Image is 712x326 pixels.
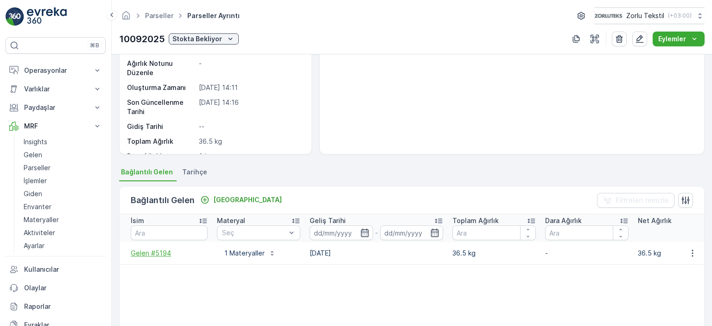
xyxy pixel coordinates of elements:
[6,260,106,279] a: Kullanıcılar
[24,137,47,147] p: Insights
[6,279,106,297] a: Olaylar
[131,216,144,225] p: İsim
[20,148,106,161] a: Gelen
[594,11,623,21] img: 6-1-9-3_wQBzyll.png
[24,202,51,211] p: Envanter
[24,215,59,224] p: Materyaller
[24,241,44,250] p: Ayarlar
[199,137,301,146] p: 36.5 kg
[127,98,195,116] p: Son Güncellenme Tarihi
[20,161,106,174] a: Parseller
[20,187,106,200] a: Giden
[20,213,106,226] a: Materyaller
[24,121,87,131] p: MRF
[24,84,87,94] p: Varlıklar
[199,152,301,161] p: 0 kg
[217,216,245,225] p: Materyal
[6,98,106,117] button: Paydaşlar
[24,283,102,293] p: Olaylar
[638,216,672,225] p: Net Ağırlık
[310,225,373,240] input: dd/mm/yyyy
[182,167,207,177] span: Tarihçe
[452,249,536,258] p: 36.5 kg
[121,167,173,177] span: Bağlantılı Gelen
[199,98,301,116] p: [DATE] 14:16
[6,117,106,135] button: MRF
[131,194,195,207] p: Bağlantılı Gelen
[222,228,286,237] p: Seç
[668,12,692,19] p: ( +03:00 )
[131,225,208,240] input: Ara
[20,174,106,187] a: İşlemler
[131,249,208,258] a: Gelen #5194
[20,200,106,213] a: Envanter
[199,122,301,131] p: --
[380,225,444,240] input: dd/mm/yyyy
[545,249,629,258] p: -
[24,150,42,160] p: Gelen
[653,32,705,46] button: Eylemler
[127,152,195,161] p: Dara Ağırlık
[305,242,448,264] td: [DATE]
[658,34,686,44] p: Eylemler
[20,226,106,239] a: Aktiviteler
[127,59,195,77] p: Ağırlık Notunu Düzenle
[27,7,67,26] img: logo_light-DOdMpM7g.png
[375,227,378,238] p: -
[24,103,87,112] p: Paydaşlar
[222,249,265,258] p: 1 Materyaller
[172,34,222,44] p: Stokta Bekliyor
[6,61,106,80] button: Operasyonlar
[121,14,131,22] a: Ana Sayfa
[24,176,47,185] p: İşlemler
[24,66,87,75] p: Operasyonlar
[90,42,99,49] p: ⌘B
[127,83,195,92] p: Oluşturma Zamanı
[185,11,242,20] span: Parseller ayrıntı
[6,7,24,26] img: logo
[545,216,582,225] p: Dara Ağırlık
[20,135,106,148] a: Insights
[119,32,165,46] p: 10092025
[626,11,664,20] p: Zorlu Tekstil
[594,7,705,24] button: Zorlu Tekstil(+03:00)
[20,239,106,252] a: Ayarlar
[24,265,102,274] p: Kullanıcılar
[145,12,173,19] a: Parseller
[217,246,281,261] button: 1 Materyaller
[452,225,536,240] input: Ara
[24,302,102,311] p: Raporlar
[199,83,301,92] p: [DATE] 14:11
[310,216,346,225] p: Geliş Tarihi
[545,225,629,240] input: Ara
[24,163,51,173] p: Parseller
[452,216,499,225] p: Toplam Ağırlık
[169,33,239,45] button: Stokta Bekliyor
[6,297,106,316] a: Raporlar
[597,193,674,208] button: Filtreleri temizle
[213,195,282,205] p: [GEOGRAPHIC_DATA]
[616,196,669,205] p: Filtreleri temizle
[197,194,286,205] button: Bağla
[24,228,55,237] p: Aktiviteler
[127,137,195,146] p: Toplam Ağırlık
[127,122,195,131] p: Gidiş Tarihi
[6,80,106,98] button: Varlıklar
[24,189,42,198] p: Giden
[199,59,301,77] p: -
